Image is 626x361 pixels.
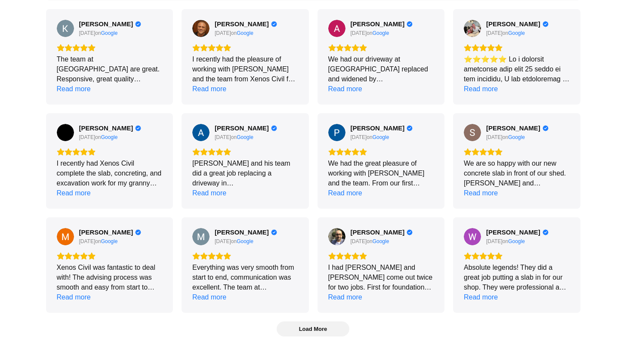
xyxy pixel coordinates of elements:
a: View on Google [328,228,345,245]
span: [PERSON_NAME] [215,124,269,132]
a: View on Google [373,134,389,141]
div: Verified Customer [407,21,413,27]
a: View on Google [237,134,253,141]
span: [PERSON_NAME] [351,228,405,236]
span: [PERSON_NAME] [351,124,405,132]
a: Review by Scott Prioste [486,124,549,132]
div: Verified Customer [407,229,413,235]
div: Read more [464,188,498,198]
span: [PERSON_NAME] [79,20,133,28]
div: on [79,30,101,37]
div: [DATE] [351,134,367,141]
div: Xenos Civil was fantastic to deal with! The advising process was smooth and easy from start to fi... [57,262,163,292]
div: Verified Customer [135,229,141,235]
a: View on Google [57,20,74,37]
div: on [79,134,101,141]
div: Read more [57,292,91,302]
span: [PERSON_NAME] [486,124,540,132]
div: Rating: 5.0 out of 5 [192,148,298,156]
a: View on Google [101,134,118,141]
div: Google [373,30,389,37]
div: Read more [192,292,226,302]
a: View on Google [464,124,481,141]
button: Load More [277,321,350,336]
div: Google [101,134,118,141]
img: Mani G [192,228,210,245]
span: Load More [299,325,327,333]
a: Review by John Tsoutras [351,228,413,236]
div: on [215,30,237,37]
div: I had [PERSON_NAME] and [PERSON_NAME] come out twice for two jobs. First for foundations for reta... [328,262,434,292]
div: Google [508,238,525,245]
a: View on Google [192,20,210,37]
div: Read more [464,292,498,302]
div: on [79,238,101,245]
div: Read more [57,84,91,94]
div: [DATE] [486,30,503,37]
span: [PERSON_NAME] [215,228,269,236]
div: Verified Customer [543,125,549,131]
div: Verified Customer [407,125,413,131]
div: Google [237,30,253,37]
div: Read more [464,84,498,94]
img: Adrian Revell [328,20,345,37]
div: Rating: 5.0 out of 5 [192,44,298,52]
div: We had the great pleasure of working with [PERSON_NAME] and the team. From our first meeting to t... [328,158,434,188]
img: Scott Prioste [464,124,481,141]
div: Verified Customer [543,21,549,27]
a: View on Google [101,238,118,245]
a: Review by Monique Pereira [79,228,142,236]
div: ⭐️⭐️⭐️⭐️⭐️ Lo i dolorsit ametconse adip elit 25 seddo ei tem incididu, U lab etdoloremag ali E’ad... [464,54,570,84]
div: Read more [192,84,226,94]
div: Google [101,30,118,37]
div: [DATE] [351,30,367,37]
div: Verified Customer [543,229,549,235]
div: on [215,134,237,141]
a: Review by Hazar Cevikoglu [79,124,142,132]
a: View on Google [328,124,345,141]
div: [DATE] [215,134,231,141]
a: View on Google [237,30,253,37]
div: Read more [328,292,362,302]
div: Read more [328,84,362,94]
div: Verified Customer [135,21,141,27]
a: View on Google [464,20,481,37]
div: Rating: 5.0 out of 5 [192,252,298,260]
div: [DATE] [79,30,96,37]
a: View on Google [373,30,389,37]
div: Everything was very smooth from start to end, communication was excellent. The team at [GEOGRAPHI... [192,262,298,292]
span: [PERSON_NAME] [486,20,540,28]
div: on [351,238,373,245]
div: Verified Customer [271,21,277,27]
a: View on Google [101,30,118,37]
div: We had our driveway at [GEOGRAPHIC_DATA] replaced and widened by [PERSON_NAME] and his team, abso... [328,54,434,84]
a: View on Google [57,124,74,141]
div: on [486,238,508,245]
img: John Tsoutras [328,228,345,245]
div: Read more [57,188,91,198]
div: Rating: 5.0 out of 5 [464,148,570,156]
a: View on Google [57,228,74,245]
div: Rating: 5.0 out of 5 [328,44,434,52]
a: View on Google [373,238,389,245]
span: [PERSON_NAME] [351,20,405,28]
span: [PERSON_NAME] [215,20,269,28]
a: View on Google [237,238,253,245]
span: [PERSON_NAME] [79,228,133,236]
div: Google [101,238,118,245]
div: on [215,238,237,245]
div: Rating: 5.0 out of 5 [57,252,163,260]
div: [DATE] [215,238,231,245]
div: Absolute legends! They did a great job putting a slab in for our shop. They were professional and... [464,262,570,292]
div: Google [373,134,389,141]
div: on [351,30,373,37]
div: Rating: 5.0 out of 5 [464,252,570,260]
div: Rating: 5.0 out of 5 [57,148,163,156]
div: Google [237,134,253,141]
a: Review by Adrian Revell [351,20,413,28]
div: I recently had Xenos Civil complete the slab, concreting, and excavation work for my granny flat,... [57,158,163,188]
div: [DATE] [486,238,503,245]
div: We are so happy with our new concrete slab in front of our shed. [PERSON_NAME] and [PERSON_NAME] ... [464,158,570,188]
img: Hazar Cevikoglu [57,124,74,141]
span: [PERSON_NAME] [79,124,133,132]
